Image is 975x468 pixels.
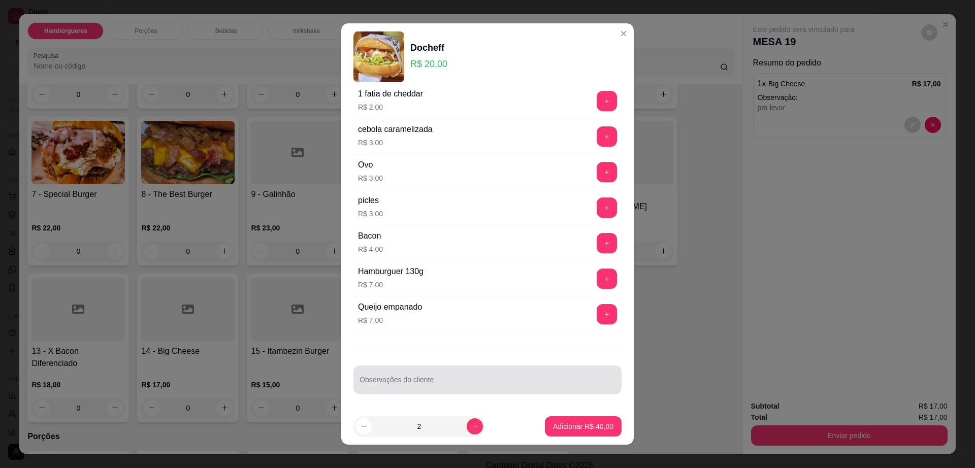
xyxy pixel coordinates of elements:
[597,233,617,253] button: add
[358,230,383,242] div: Bacon
[358,138,433,148] p: R$ 3,00
[410,41,447,55] div: Docheff
[410,57,447,71] p: R$ 20,00
[358,88,423,100] div: 1 fatia de cheddar
[597,269,617,289] button: add
[358,194,383,207] div: picles
[355,418,372,434] button: decrease-product-quantity
[597,91,617,111] button: add
[360,379,615,389] input: Observações do cliente
[597,304,617,324] button: add
[358,244,383,254] p: R$ 4,00
[467,418,483,434] button: increase-product-quantity
[358,102,423,112] p: R$ 2,00
[358,301,422,313] div: Queijo empanado
[358,315,422,325] p: R$ 7,00
[553,421,613,431] p: Adicionar R$ 40,00
[358,159,383,171] div: Ovo
[358,123,433,136] div: cebola caramelizada
[615,25,632,42] button: Close
[358,265,424,278] div: Hamburguer 130g
[545,416,622,437] button: Adicionar R$ 40,00
[358,209,383,219] p: R$ 3,00
[358,173,383,183] p: R$ 3,00
[353,31,404,82] img: product-image
[597,126,617,147] button: add
[597,197,617,218] button: add
[358,280,424,290] p: R$ 7,00
[597,162,617,182] button: add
